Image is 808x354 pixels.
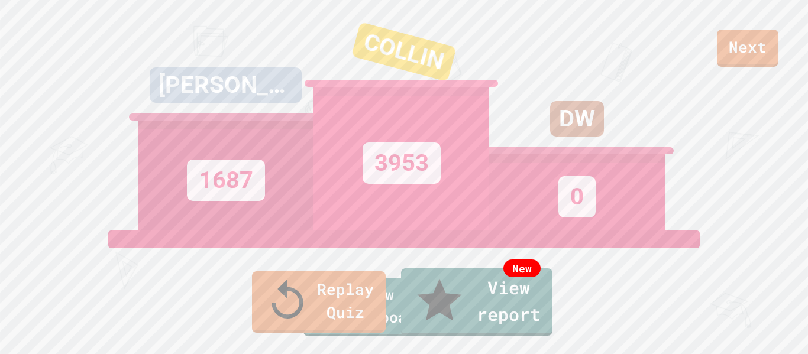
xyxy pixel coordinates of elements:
[550,101,604,137] div: DW
[503,259,541,277] div: New
[363,142,441,184] div: 3953
[187,160,265,201] div: 1687
[717,30,778,67] a: Next
[401,268,552,336] a: View report
[558,176,596,217] div: 0
[252,271,386,333] a: Replay Quiz
[150,67,302,103] div: [PERSON_NAME]
[351,22,456,82] div: COLLIN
